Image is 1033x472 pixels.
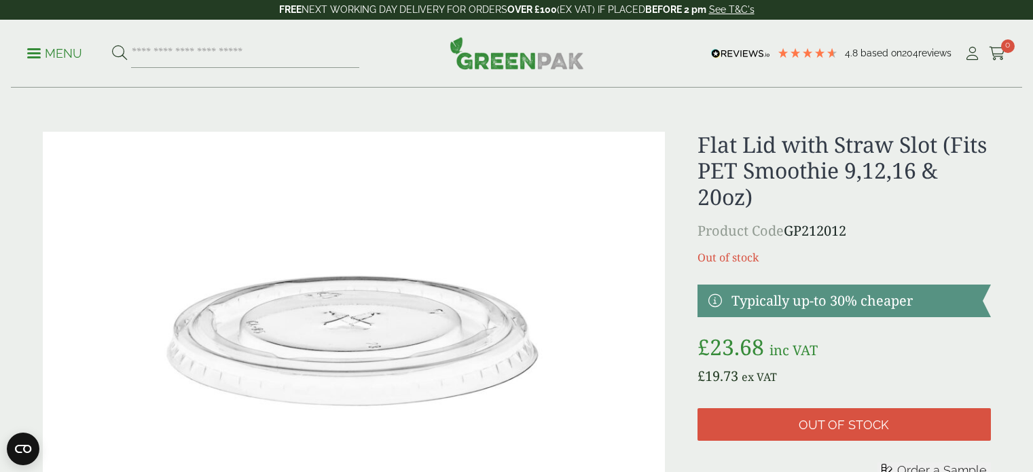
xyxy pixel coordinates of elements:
[742,369,777,384] span: ex VAT
[697,132,990,210] h1: Flat Lid with Straw Slot (Fits PET Smoothie 9,12,16 & 20oz)
[711,49,770,58] img: REVIEWS.io
[450,37,584,69] img: GreenPak Supplies
[799,418,889,433] span: Out of stock
[902,48,918,58] span: 204
[697,221,784,240] span: Product Code
[7,433,39,465] button: Open CMP widget
[645,4,706,15] strong: BEFORE 2 pm
[860,48,902,58] span: Based on
[697,332,764,361] bdi: 23.68
[918,48,952,58] span: reviews
[777,47,838,59] div: 4.79 Stars
[279,4,302,15] strong: FREE
[989,47,1006,60] i: Cart
[27,46,82,59] a: Menu
[697,367,705,385] span: £
[697,332,710,361] span: £
[27,46,82,62] p: Menu
[964,47,981,60] i: My Account
[697,367,738,385] bdi: 19.73
[989,43,1006,64] a: 0
[697,249,990,266] p: Out of stock
[845,48,860,58] span: 4.8
[697,221,990,241] p: GP212012
[769,341,818,359] span: inc VAT
[1001,39,1015,53] span: 0
[709,4,755,15] a: See T&C's
[507,4,557,15] strong: OVER £100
